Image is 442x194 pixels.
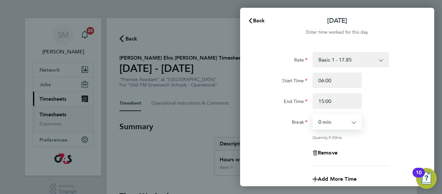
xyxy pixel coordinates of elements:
input: E.g. 18:00 [313,93,362,109]
div: 10 [416,173,422,181]
label: Break [292,119,307,127]
button: Open Resource Center, 10 new notifications [416,168,437,189]
label: End Time [284,98,307,106]
span: Remove [318,150,337,156]
button: Remove [313,150,337,155]
div: Quantity: hrs [313,135,389,140]
p: [DATE] [327,16,347,25]
label: Start Time [282,78,307,86]
input: E.g. 08:00 [313,73,362,88]
div: Enter time worked for this day. [240,29,434,36]
label: Rate [294,57,307,65]
span: Back [253,17,265,24]
span: Add More Time [318,176,357,182]
button: Add More Time [313,177,357,182]
span: 9.00 [329,135,337,140]
button: Back [241,14,271,27]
